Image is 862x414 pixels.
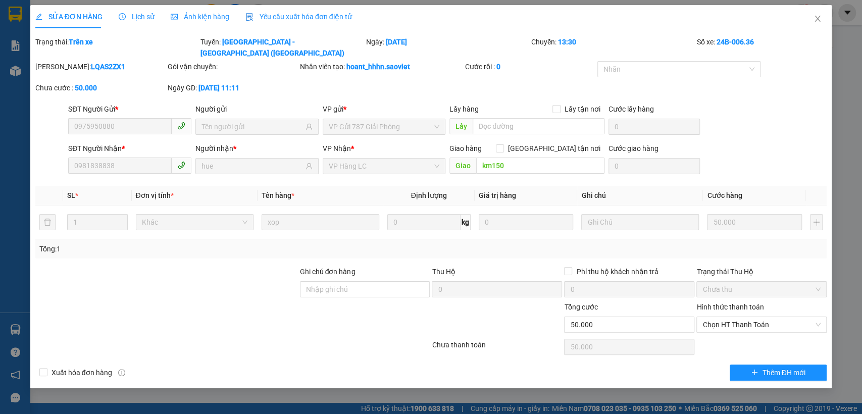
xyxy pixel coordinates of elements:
[609,119,700,135] input: Cước lấy hàng
[814,15,822,23] span: close
[572,266,662,277] span: Phí thu hộ khách nhận trả
[199,36,365,59] div: Tuyến:
[465,61,595,72] div: Cước rồi :
[449,158,476,174] span: Giao
[810,214,823,230] button: plus
[245,13,253,21] img: icon
[195,103,319,115] div: Người gửi
[411,191,447,199] span: Định lượng
[346,63,410,71] b: hoant_hhhn.saoviet
[69,38,93,46] b: Trên xe
[564,303,597,311] span: Tổng cước
[306,123,313,130] span: user
[262,214,379,230] input: VD: Bàn, Ghế
[136,191,174,199] span: Đơn vị tính
[119,13,155,21] span: Lịch sử
[201,161,303,172] input: Tên người nhận
[39,243,333,254] div: Tổng: 1
[696,303,764,311] label: Hình thức thanh toán
[262,191,294,199] span: Tên hàng
[476,158,604,174] input: Dọc đường
[201,121,303,132] input: Tên người gửi
[702,282,821,297] span: Chưa thu
[34,36,199,59] div: Trạng thái:
[323,103,446,115] div: VP gửi
[177,161,185,169] span: phone
[695,36,828,59] div: Số xe:
[119,13,126,20] span: clock-circle
[39,214,56,230] button: delete
[707,191,742,199] span: Cước hàng
[431,339,564,357] div: Chưa thanh toán
[91,63,125,71] b: LQAS2ZX1
[329,159,440,174] span: VP Hàng LC
[609,144,658,152] label: Cước giao hàng
[171,13,178,20] span: picture
[449,105,479,113] span: Lấy hàng
[707,214,802,230] input: 0
[479,214,574,230] input: 0
[716,38,753,46] b: 24B-006.36
[386,38,407,46] b: [DATE]
[195,143,319,154] div: Người nhận
[118,369,125,376] span: info-circle
[609,158,700,174] input: Cước giao hàng
[696,266,827,277] div: Trạng thái Thu Hộ
[329,119,440,134] span: VP Gửi 787 Giải Phóng
[200,38,344,57] b: [GEOGRAPHIC_DATA] - [GEOGRAPHIC_DATA] ([GEOGRAPHIC_DATA])
[432,268,455,276] span: Thu Hộ
[75,84,97,92] b: 50.000
[609,105,654,113] label: Cước lấy hàng
[47,367,116,378] span: Xuất hóa đơn hàng
[67,191,75,199] span: SL
[35,82,166,93] div: Chưa cước :
[68,103,191,115] div: SĐT Người Gửi
[449,144,482,152] span: Giao hàng
[323,144,351,152] span: VP Nhận
[171,13,229,21] span: Ảnh kiện hàng
[168,82,298,93] div: Ngày GD:
[35,13,103,21] span: SỬA ĐƠN HÀNG
[581,214,699,230] input: Ghi Chú
[479,191,516,199] span: Giá trị hàng
[449,118,473,134] span: Lấy
[558,38,576,46] b: 13:30
[762,367,805,378] span: Thêm ĐH mới
[461,214,471,230] span: kg
[245,13,352,21] span: Yêu cầu xuất hóa đơn điện tử
[198,84,239,92] b: [DATE] 11:11
[530,36,695,59] div: Chuyến:
[730,365,827,381] button: plusThêm ĐH mới
[496,63,500,71] b: 0
[177,122,185,130] span: phone
[365,36,530,59] div: Ngày:
[300,281,430,297] input: Ghi chú đơn hàng
[473,118,604,134] input: Dọc đường
[577,186,703,205] th: Ghi chú
[68,143,191,154] div: SĐT Người Nhận
[803,5,832,33] button: Close
[35,61,166,72] div: [PERSON_NAME]:
[751,369,758,377] span: plus
[561,103,604,115] span: Lấy tận nơi
[306,163,313,170] span: user
[168,61,298,72] div: Gói vận chuyển:
[504,143,604,154] span: [GEOGRAPHIC_DATA] tận nơi
[142,215,247,230] span: Khác
[300,268,356,276] label: Ghi chú đơn hàng
[300,61,463,72] div: Nhân viên tạo:
[702,317,821,332] span: Chọn HT Thanh Toán
[35,13,42,20] span: edit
